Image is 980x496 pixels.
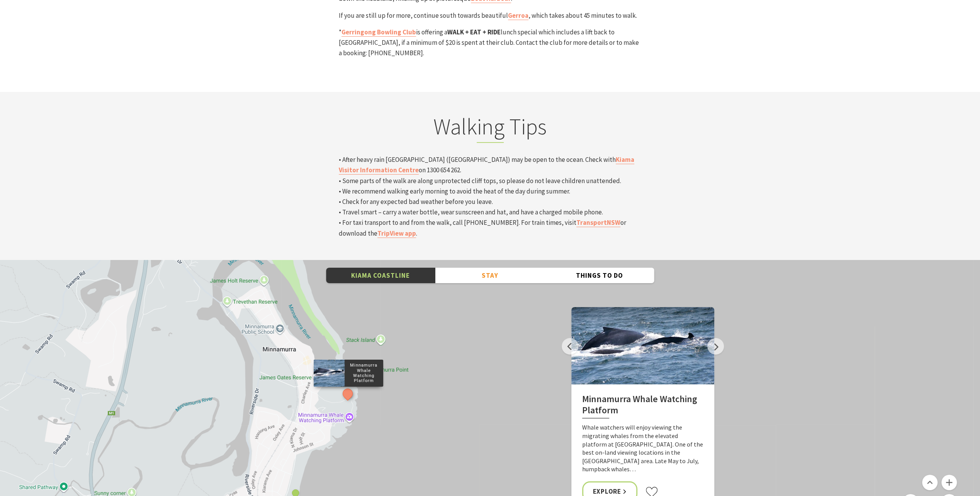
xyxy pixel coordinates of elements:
[576,218,620,227] a: TransportNSW
[707,338,724,355] button: Next
[339,155,642,239] p: • After heavy rain [GEOGRAPHIC_DATA] ([GEOGRAPHIC_DATA]) may be open to the ocean. Check with on ...
[340,386,355,401] button: See detail about Minnamurra Whale Watching Platform
[339,27,642,59] p: * is offering a lunch special which includes a lift back to [GEOGRAPHIC_DATA], if a minimum of $2...
[582,423,703,474] p: Whale watchers will enjoy viewing the migrating whales from the elevated platform at [GEOGRAPHIC_...
[326,268,435,284] button: Kiama Coastline
[344,362,383,384] p: Minnamurra Whale Watching Platform
[922,475,938,490] button: Move up
[941,475,957,490] button: Zoom in
[435,268,545,284] button: Stay
[341,28,416,37] a: Gerringong Bowling Club
[508,11,528,20] a: Gerroa
[339,113,642,143] h2: Walking Tips
[447,28,501,36] strong: WALK + EAT + RIDE
[339,10,642,21] p: If you are still up for more, continue south towards beautiful , which takes about 45 minutes to ...
[582,394,703,419] h2: Minnamurra Whale Watching Platform
[562,338,578,355] button: Previous
[377,229,416,238] a: TripView app
[545,268,654,284] button: Things To Do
